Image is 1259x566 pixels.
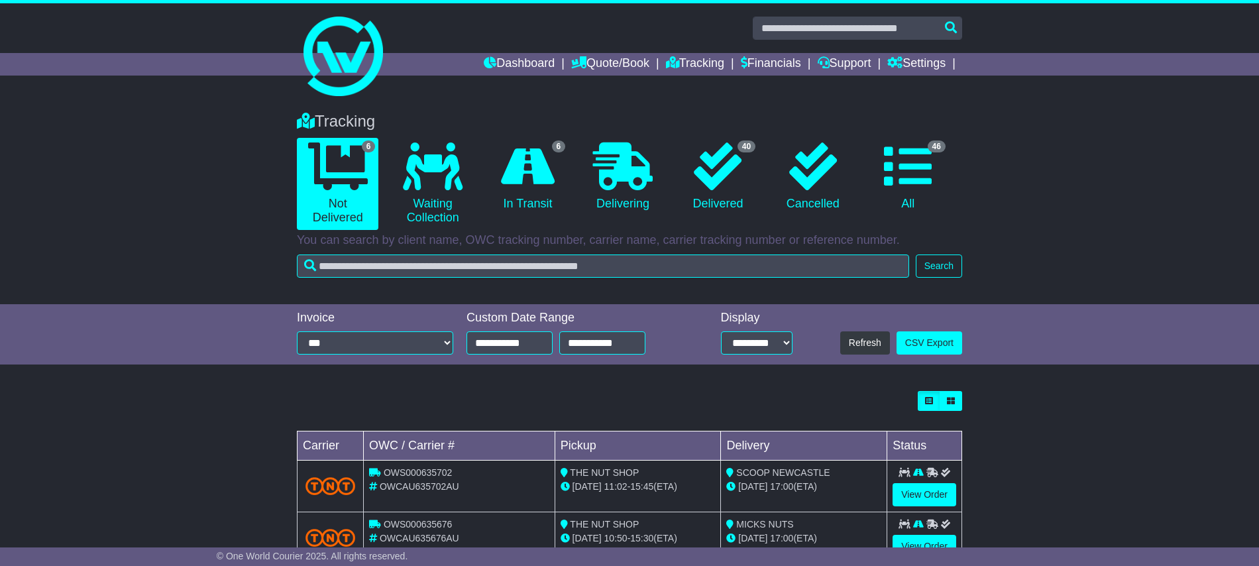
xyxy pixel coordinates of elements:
[630,481,653,492] span: 15:45
[217,551,408,561] span: © One World Courier 2025. All rights reserved.
[738,481,767,492] span: [DATE]
[928,141,946,152] span: 46
[573,481,602,492] span: [DATE]
[867,138,949,216] a: 46 All
[630,533,653,543] span: 15:30
[573,533,602,543] span: [DATE]
[738,141,755,152] span: 40
[297,138,378,230] a: 6 Not Delivered
[897,331,962,355] a: CSV Export
[736,467,830,478] span: SCOOP NEWCASTLE
[561,532,716,545] div: - (ETA)
[818,53,871,76] a: Support
[362,141,376,152] span: 6
[561,480,716,494] div: - (ETA)
[364,431,555,461] td: OWC / Carrier #
[840,331,890,355] button: Refresh
[721,431,887,461] td: Delivery
[770,533,793,543] span: 17:00
[290,112,969,131] div: Tracking
[916,255,962,278] button: Search
[298,431,364,461] td: Carrier
[726,532,881,545] div: (ETA)
[571,53,649,76] a: Quote/Book
[604,481,628,492] span: 11:02
[741,53,801,76] a: Financials
[736,519,793,530] span: MICKS NUTS
[570,519,639,530] span: THE NUT SHOP
[297,233,962,248] p: You can search by client name, OWC tracking number, carrier name, carrier tracking number or refe...
[887,431,962,461] td: Status
[726,480,881,494] div: (ETA)
[677,138,759,216] a: 40 Delivered
[384,519,453,530] span: OWS000635676
[305,477,355,495] img: TNT_Domestic.png
[484,53,555,76] a: Dashboard
[297,311,453,325] div: Invoice
[380,533,459,543] span: OWCAU635676AU
[604,533,628,543] span: 10:50
[380,481,459,492] span: OWCAU635702AU
[666,53,724,76] a: Tracking
[770,481,793,492] span: 17:00
[893,535,956,558] a: View Order
[384,467,453,478] span: OWS000635702
[772,138,853,216] a: Cancelled
[570,467,639,478] span: THE NUT SHOP
[487,138,569,216] a: 6 In Transit
[552,141,566,152] span: 6
[305,529,355,547] img: TNT_Domestic.png
[738,533,767,543] span: [DATE]
[392,138,473,230] a: Waiting Collection
[582,138,663,216] a: Delivering
[466,311,679,325] div: Custom Date Range
[893,483,956,506] a: View Order
[721,311,793,325] div: Display
[887,53,946,76] a: Settings
[555,431,721,461] td: Pickup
